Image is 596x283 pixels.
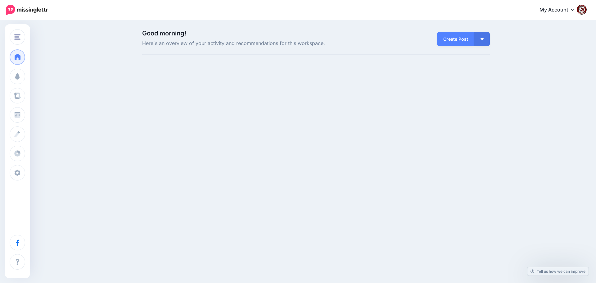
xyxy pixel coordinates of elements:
[142,39,371,48] span: Here's an overview of your activity and recommendations for this workspace.
[14,34,20,40] img: menu.png
[533,2,587,18] a: My Account
[527,267,589,276] a: Tell us how we can improve
[6,5,48,15] img: Missinglettr
[481,38,484,40] img: arrow-down-white.png
[142,30,186,37] span: Good morning!
[437,32,474,46] a: Create Post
